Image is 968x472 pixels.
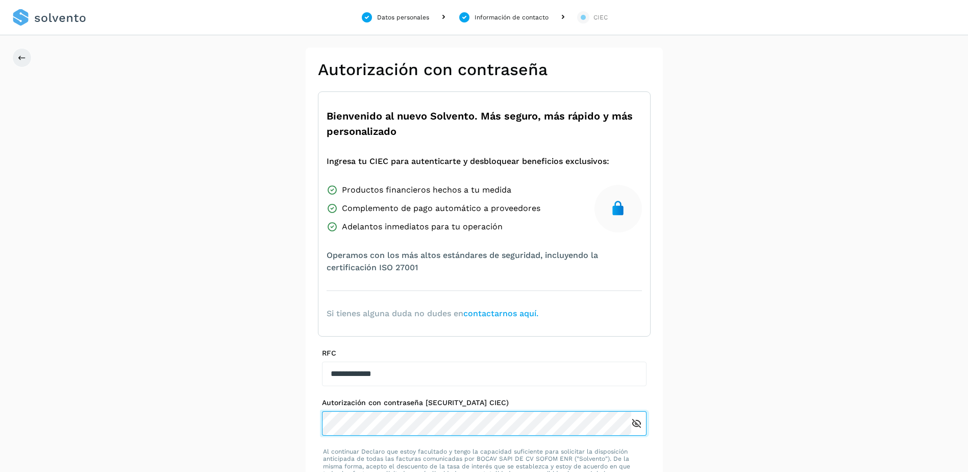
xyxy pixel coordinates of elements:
[318,60,651,79] h2: Autorización con contraseña
[593,13,608,22] div: CIEC
[322,398,647,407] label: Autorización con contraseña [SECURITY_DATA] CIEC)
[322,349,647,358] label: RFC
[475,13,549,22] div: Información de contacto
[463,309,538,318] a: contactarnos aquí.
[610,200,626,217] img: secure
[327,108,642,139] span: Bienvenido al nuevo Solvento. Más seguro, más rápido y más personalizado
[342,221,503,233] span: Adelantos inmediatos para tu operación
[342,184,511,196] span: Productos financieros hechos a tu medida
[327,308,538,320] span: Si tienes alguna duda no dudes en
[342,202,540,215] span: Complemento de pago automático a proveedores
[327,249,642,274] span: Operamos con los más altos estándares de seguridad, incluyendo la certificación ISO 27001
[377,13,429,22] div: Datos personales
[327,155,609,168] span: Ingresa tu CIEC para autenticarte y desbloquear beneficios exclusivos:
